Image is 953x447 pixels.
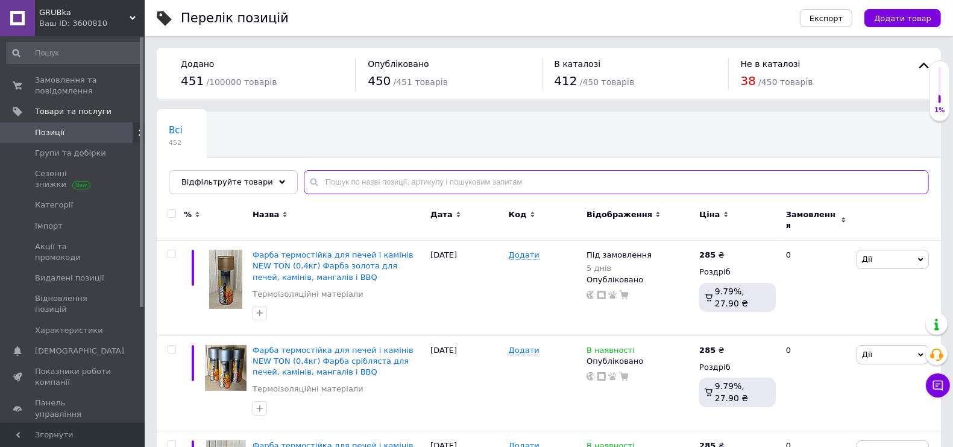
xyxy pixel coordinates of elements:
span: / 451 товарів [394,77,448,87]
span: GRUBka [39,7,130,18]
span: % [184,209,192,220]
span: Акції та промокоди [35,241,112,263]
div: ₴ [699,250,724,261]
input: Пошук [6,42,142,64]
span: Сезонні знижки [35,168,112,190]
span: Товари та послуги [35,106,112,117]
span: Код [509,209,527,220]
span: Під замовлення [587,250,652,263]
span: Групи та добірки [35,148,106,159]
div: 1% [930,106,949,115]
div: Перелік позицій [181,12,289,25]
input: Пошук по назві позиції, артикулу і пошуковим запитам [304,170,929,194]
button: Експорт [800,9,853,27]
a: Фарба термостійка для печей і камінів NEW TON (0,4кг) Фарба золота для печей, камінів, мангалів і... [253,250,414,281]
span: Дії [862,255,872,264]
button: Додати товар [864,9,941,27]
span: Замовлення [786,209,838,231]
div: [DATE] [427,241,505,336]
a: Термоізоляційні матеріали [253,289,363,300]
span: Позиції [35,127,64,138]
span: Додати [509,250,539,260]
span: Видалені позиції [35,273,104,284]
div: Роздріб [699,362,776,373]
span: Додати [509,346,539,355]
span: Відновлення позицій [35,293,112,315]
a: Термоізоляційні матеріали [253,384,363,395]
span: Категорії [35,200,73,211]
span: Додати товар [874,14,931,23]
img: Фарба термостійка для печей і камінів NEW TON (0,4кг) Фарба срібляста для печей, камінів, мангалі... [205,345,247,391]
span: 9.79%, 27.90 ₴ [715,381,748,403]
span: Імпорт [35,221,63,232]
b: 285 [699,346,716,355]
span: / 100000 товарів [206,77,277,87]
span: Ціна [699,209,720,220]
span: 9.79%, 27.90 ₴ [715,287,748,308]
div: [DATE] [427,335,505,431]
span: Назва [253,209,279,220]
span: Дата [430,209,453,220]
b: 285 [699,250,716,259]
span: Відображення [587,209,652,220]
div: Ваш ID: 3600810 [39,18,145,29]
button: Чат з покупцем [926,373,950,398]
div: 5 днів [587,264,652,273]
a: Фарба термостійка для печей і камінів NEW TON (0,4кг) Фарба срібляста для печей, камінів, мангалі... [253,346,414,376]
span: Всі [169,125,183,136]
span: В наявності [587,346,635,358]
span: 450 [368,74,391,88]
span: / 450 товарів [758,77,813,87]
span: 451 [181,74,204,88]
span: Опубліковано [368,59,429,69]
div: ₴ [699,345,724,356]
div: Опубліковано [587,356,693,367]
span: Опубліковані [169,171,231,182]
span: [DEMOGRAPHIC_DATA] [35,346,124,357]
div: 0 [779,241,854,336]
span: 412 [555,74,577,88]
div: Роздріб [699,267,776,277]
span: Замовлення та повідомлення [35,75,112,97]
div: Опубліковано [587,274,693,285]
span: Панель управління [35,398,112,419]
img: Фарба термостійка для печей і камінів NEW TON (0,4кг) Фарба золота для печей, камінів, мангалів і... [209,250,242,309]
span: Відфільтруйте товари [181,177,273,186]
span: Не в каталозі [741,59,800,69]
span: Характеристики [35,325,103,336]
span: 38 [741,74,756,88]
span: / 450 товарів [580,77,634,87]
span: Експорт [810,14,843,23]
span: Додано [181,59,214,69]
span: Дії [862,350,872,359]
span: 452 [169,138,183,147]
span: Показники роботи компанії [35,366,112,388]
span: В каталозі [555,59,601,69]
div: 0 [779,335,854,431]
